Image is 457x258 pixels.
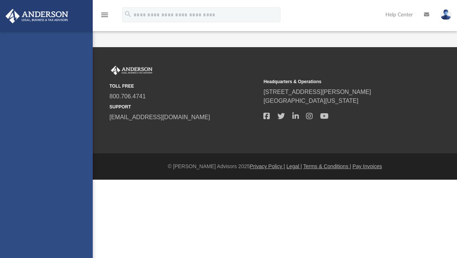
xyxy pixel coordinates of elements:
i: menu [100,10,109,19]
small: TOLL FREE [109,83,258,89]
img: Anderson Advisors Platinum Portal [109,66,154,75]
img: Anderson Advisors Platinum Portal [3,9,70,23]
a: Terms & Conditions | [303,163,351,169]
a: 800.706.4741 [109,93,146,99]
a: [GEOGRAPHIC_DATA][US_STATE] [263,98,358,104]
a: Pay Invoices [352,163,382,169]
a: [STREET_ADDRESS][PERSON_NAME] [263,89,371,95]
a: Privacy Policy | [250,163,285,169]
div: © [PERSON_NAME] Advisors 2025 [93,163,457,170]
a: [EMAIL_ADDRESS][DOMAIN_NAME] [109,114,210,120]
small: SUPPORT [109,104,258,110]
small: Headquarters & Operations [263,78,412,85]
a: Legal | [286,163,302,169]
img: User Pic [440,9,451,20]
a: menu [100,14,109,19]
i: search [124,10,132,18]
